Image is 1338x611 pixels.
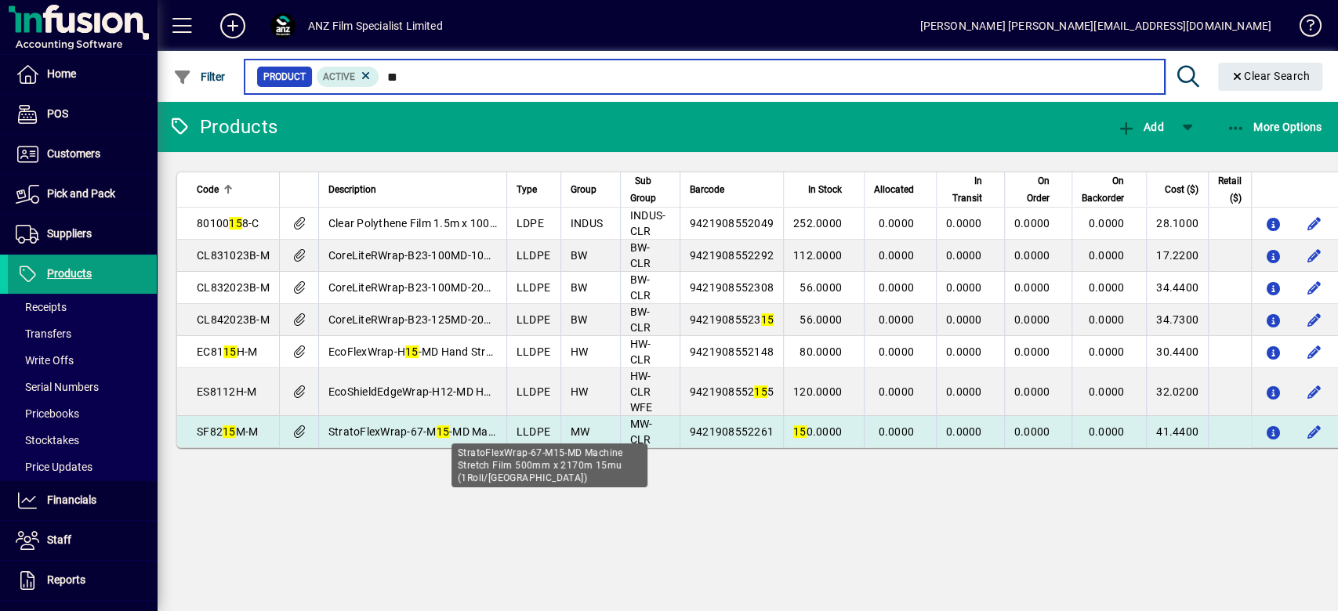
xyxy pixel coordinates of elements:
[690,181,724,198] span: Barcode
[800,281,842,294] span: 56.0000
[197,425,258,438] span: SF82 M-M
[808,181,842,198] span: In Stock
[8,481,157,520] a: Financials
[571,313,588,326] span: BW
[308,13,443,38] div: ANZ Film Specialist Limited
[1112,113,1167,141] button: Add
[690,181,774,198] div: Barcode
[16,407,79,420] span: Pricebooks
[517,217,544,230] span: LDPE
[47,67,76,80] span: Home
[1146,336,1208,368] td: 30.4400
[197,181,219,198] span: Code
[571,425,590,438] span: MW
[1218,63,1323,91] button: Clear
[328,385,769,398] span: EcoShieldEdgeWrap-H12-MD Hand Stretch Film 450mm x 400m x 12mu (4Rolls/Carton)
[1146,272,1208,304] td: 34.4400
[8,427,157,454] a: Stocktakes
[16,354,74,367] span: Write Offs
[946,172,982,207] span: In Transit
[879,217,915,230] span: 0.0000
[1227,121,1322,133] span: More Options
[879,249,915,262] span: 0.0000
[197,385,256,398] span: ES8112H-M
[1014,385,1050,398] span: 0.0000
[1302,307,1327,332] button: Edit
[197,181,270,198] div: Code
[690,385,774,398] span: 9421908552 5
[1089,249,1125,262] span: 0.0000
[946,425,982,438] span: 0.0000
[1089,345,1125,358] span: 0.0000
[517,345,550,358] span: LLDPE
[8,374,157,400] a: Serial Numbers
[229,217,242,230] em: 15
[793,249,842,262] span: 112.0000
[1218,172,1242,207] span: Retail ($)
[690,425,774,438] span: 9421908552261
[571,385,589,398] span: HW
[1014,425,1050,438] span: 0.0000
[16,461,92,473] span: Price Updates
[754,385,767,398] em: 15
[1146,416,1208,447] td: 41.4400
[16,327,71,340] span: Transfers
[946,281,982,294] span: 0.0000
[8,95,157,134] a: POS
[8,320,157,347] a: Transfers
[8,561,157,600] a: Reports
[8,215,157,254] a: Suppliers
[517,249,550,262] span: LLDPE
[1089,313,1125,326] span: 0.0000
[173,70,226,83] span: Filter
[1223,113,1326,141] button: More Options
[879,281,915,294] span: 0.0000
[328,217,539,230] span: Clear Polythene Film 1.5m x 100m x 80mu
[47,533,71,546] span: Staff
[946,313,982,326] span: 0.0000
[630,305,651,334] span: BW-CLR
[630,338,651,366] span: HW-CLR
[8,521,157,560] a: Staff
[946,345,982,358] span: 0.0000
[1014,249,1050,262] span: 0.0000
[690,217,774,230] span: 9421908552049
[690,281,774,294] span: 9421908552308
[793,181,856,198] div: In Stock
[451,443,647,487] div: StratoFlexWrap-67-M15-MD Machine Stretch Film 500mm x 2170m 15mu (1Roll/[GEOGRAPHIC_DATA])
[517,281,550,294] span: LLDPE
[328,181,497,198] div: Description
[328,345,731,358] span: EcoFlexWrap-H -MD Hand Stretch Film 500mm x 450m x mu (4Rolls/Carton)
[879,313,915,326] span: 0.0000
[630,172,670,207] div: Sub Group
[328,425,844,438] span: StratoFlexWrap-67-M -MD Machine Stretch Film 500mm x 2170m mu (1Roll/[GEOGRAPHIC_DATA])
[1302,243,1327,268] button: Edit
[1146,368,1208,416] td: 32.0200
[946,385,982,398] span: 0.0000
[47,147,100,160] span: Customers
[223,345,237,358] em: 15
[630,172,656,207] span: Sub Group
[47,227,92,240] span: Suppliers
[517,425,550,438] span: LLDPE
[169,63,230,91] button: Filter
[1287,3,1318,54] a: Knowledge Base
[1014,172,1064,207] div: On Order
[223,425,236,438] em: 15
[8,347,157,374] a: Write Offs
[1231,70,1311,82] span: Clear Search
[258,12,308,40] button: Profile
[1302,379,1327,404] button: Edit
[1014,281,1050,294] span: 0.0000
[1082,172,1138,207] div: On Backorder
[8,135,157,174] a: Customers
[630,209,666,237] span: INDUS-CLR
[946,217,982,230] span: 0.0000
[800,345,842,358] span: 80.0000
[437,425,450,438] em: 15
[1165,181,1198,198] span: Cost ($)
[1116,121,1163,133] span: Add
[630,241,651,269] span: BW-CLR
[8,175,157,214] a: Pick and Pack
[874,181,914,198] span: Allocated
